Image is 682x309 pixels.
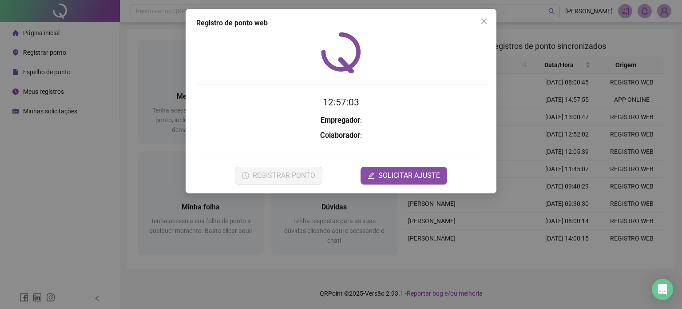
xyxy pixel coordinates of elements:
button: Close [477,14,491,28]
button: editSOLICITAR AJUSTE [361,167,447,185]
div: Open Intercom Messenger [652,279,673,300]
img: QRPoint [321,32,361,73]
button: REGISTRAR PONTO [235,167,322,185]
span: edit [368,172,375,179]
span: SOLICITAR AJUSTE [378,170,440,181]
strong: Empregador [321,116,360,124]
strong: Colaborador [320,131,360,140]
time: 12:57:03 [323,97,359,108]
h3: : [196,130,486,141]
div: Registro de ponto web [196,18,486,28]
h3: : [196,115,486,126]
span: close [480,18,488,25]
